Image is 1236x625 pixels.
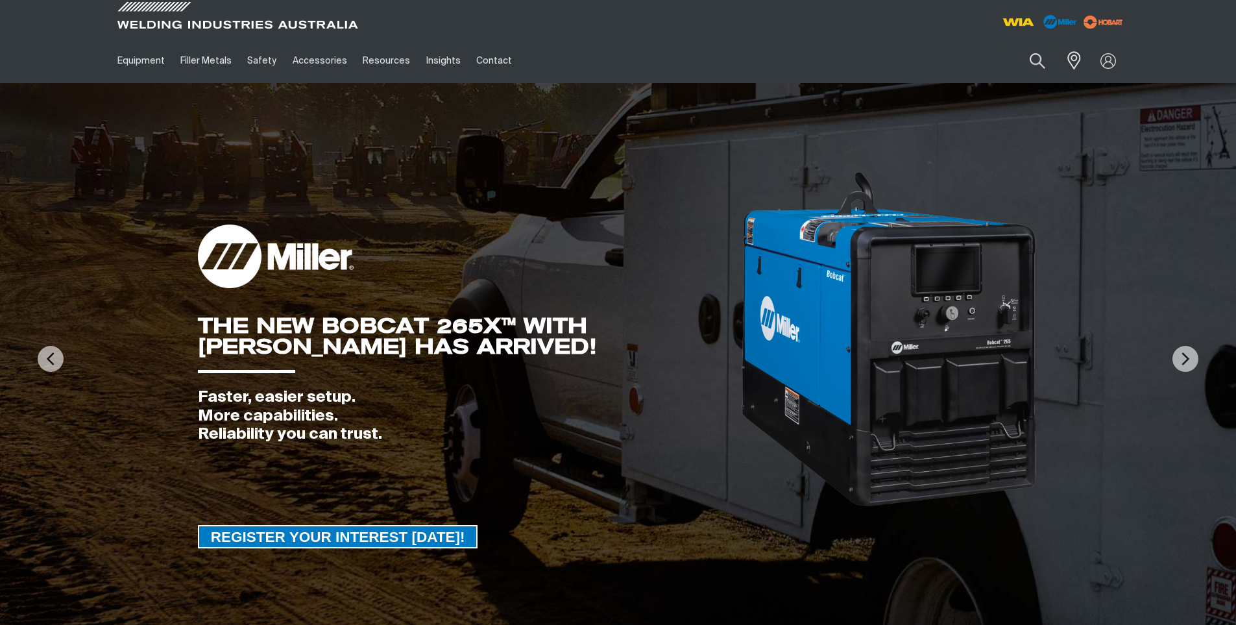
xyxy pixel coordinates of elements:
nav: Main [110,38,873,83]
a: Filler Metals [173,38,239,83]
img: PrevArrow [38,346,64,372]
a: Accessories [285,38,355,83]
input: Product name or item number... [999,45,1059,76]
a: Insights [418,38,468,83]
div: Faster, easier setup. More capabilities. Reliability you can trust. [198,388,740,444]
a: REGISTER YOUR INTEREST TODAY! [198,525,478,548]
a: Safety [239,38,284,83]
img: NextArrow [1172,346,1198,372]
button: Search products [1015,45,1060,76]
a: Equipment [110,38,173,83]
span: REGISTER YOUR INTEREST [DATE]! [199,525,477,548]
div: THE NEW BOBCAT 265X™ WITH [PERSON_NAME] HAS ARRIVED! [198,315,740,357]
a: Resources [355,38,418,83]
img: miller [1080,12,1127,32]
a: Contact [468,38,520,83]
